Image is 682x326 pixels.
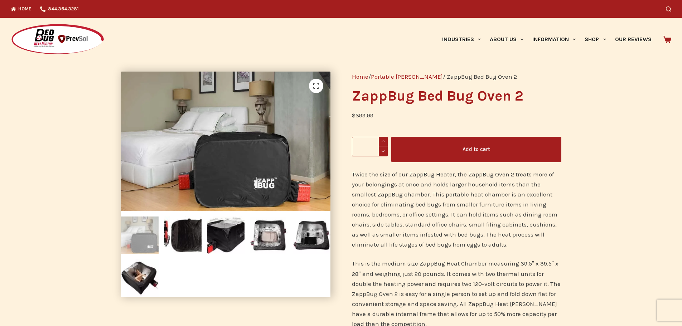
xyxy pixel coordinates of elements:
[352,169,561,249] p: Twice the size of our ZappBug Heater, the ZappBug Oven 2 treats more of your belongings at once a...
[352,89,561,103] h1: ZappBug Bed Bug Oven 2
[437,18,656,61] nav: Primary
[485,18,528,61] a: About Us
[293,216,330,254] img: ZappBug Bed Bug Oven 2 - Image 5
[11,24,105,55] img: Prevsol/Bed Bug Heat Doctor
[250,216,287,254] img: ZappBug Bed Bug Oven 2 - Image 4
[207,216,245,254] img: ZappBug Bed Bug Oven 2 - Image 3
[528,18,580,61] a: Information
[352,112,373,119] bdi: 399.99
[121,216,159,254] img: ZappBug Bed Bug Oven 2
[309,79,323,93] a: View full-screen image gallery
[352,112,355,119] span: $
[371,73,443,80] a: Portable [PERSON_NAME]
[580,18,610,61] a: Shop
[121,72,330,211] img: ZappBug Bed Bug Oven 2
[121,137,330,144] a: ZappBug Bed Bug Oven 2
[352,72,561,82] nav: Breadcrumb
[352,137,388,156] input: Product quantity
[164,216,202,254] img: ZappBug Bed Bug Oven 2 - Image 2
[352,73,368,80] a: Home
[610,18,656,61] a: Our Reviews
[121,259,159,297] img: ZappBug Bed Bug Oven 2 - Image 6
[666,6,671,12] button: Search
[437,18,485,61] a: Industries
[391,137,561,162] button: Add to cart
